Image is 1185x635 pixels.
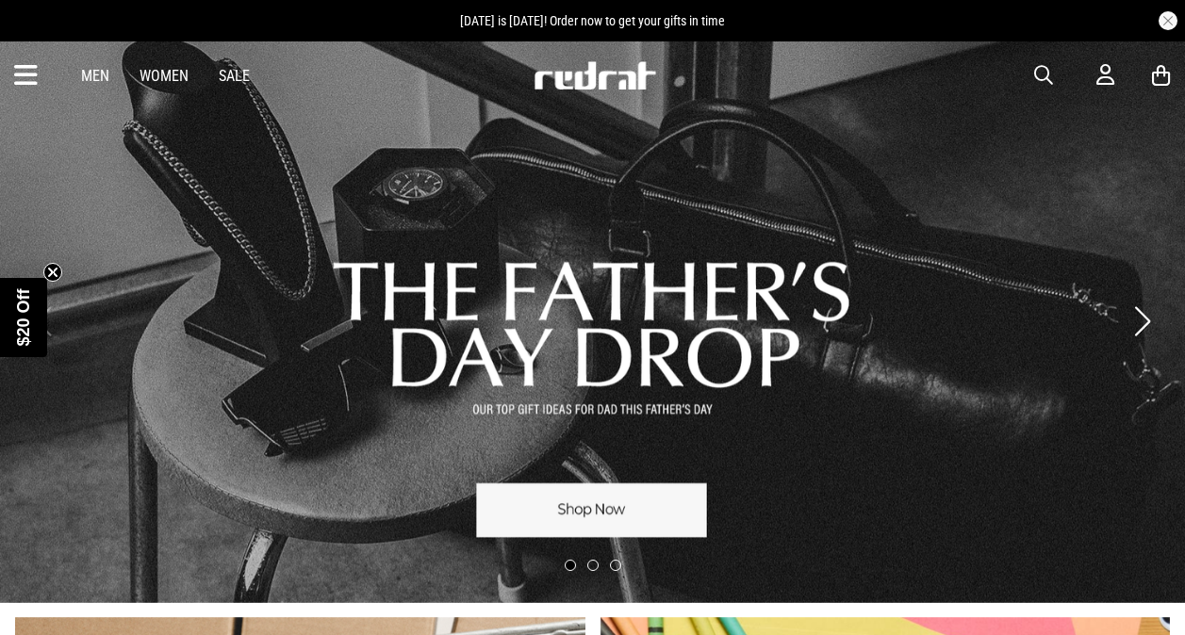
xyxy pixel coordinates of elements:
img: Redrat logo [533,61,657,90]
button: Next slide [1129,301,1155,342]
a: Women [140,67,189,85]
span: $20 Off [14,288,33,346]
span: [DATE] is [DATE]! Order now to get your gifts in time [460,13,725,28]
a: Men [81,67,109,85]
button: Close teaser [43,263,62,282]
a: Sale [219,67,250,85]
